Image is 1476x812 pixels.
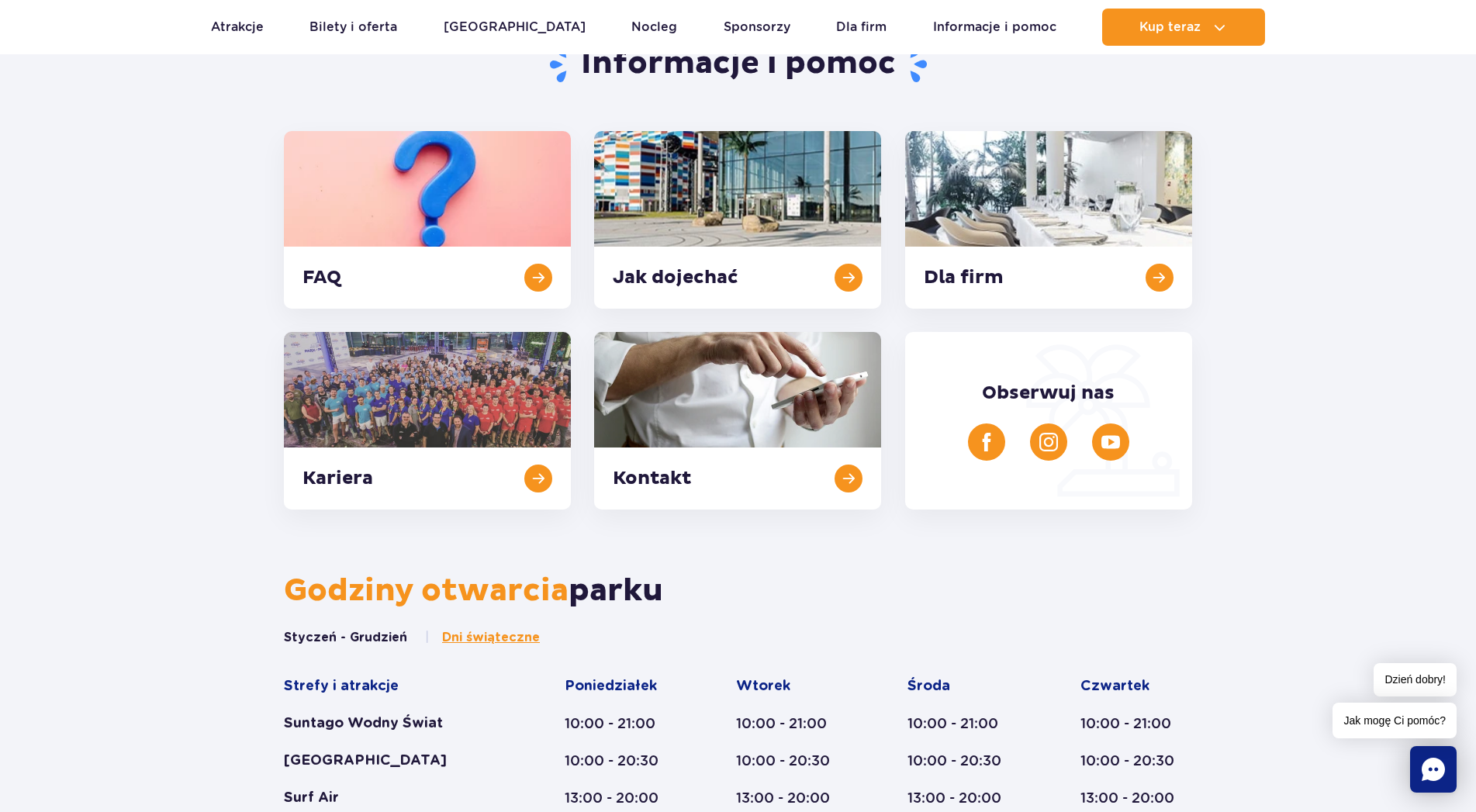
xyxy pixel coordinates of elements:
[1080,752,1192,770] div: 10:00 - 20:30
[284,44,1192,85] h1: Informacje i pomoc
[284,629,407,646] button: Styczeń - Grudzień
[284,714,505,733] div: Suntago Wodny Świat
[565,752,676,770] div: 10:00 - 20:30
[1080,789,1192,807] div: 13:00 - 20:00
[284,752,505,770] div: [GEOGRAPHIC_DATA]
[565,714,676,733] div: 10:00 - 21:00
[1101,433,1120,451] img: YouTube
[1410,746,1457,793] div: Chat
[736,752,848,770] div: 10:00 - 20:30
[284,572,569,610] span: Godziny otwarcia
[284,677,505,696] div: Strefy i atrakcje
[982,382,1115,405] span: Obserwuj nas
[977,433,996,451] img: Facebook
[1374,663,1457,696] span: Dzień dobry!
[211,9,264,46] a: Atrakcje
[736,789,848,807] div: 13:00 - 20:00
[309,9,397,46] a: Bilety i oferta
[1102,9,1265,46] button: Kup teraz
[284,572,1192,610] h2: parku
[565,789,676,807] div: 13:00 - 20:00
[907,714,1021,733] div: 10:00 - 21:00
[1333,703,1457,738] span: Jak mogę Ci pomóc?
[836,9,887,46] a: Dla firm
[1080,714,1192,733] div: 10:00 - 21:00
[284,789,505,807] div: Surf Air
[565,677,676,696] div: Poniedziałek
[424,629,540,646] button: Dni świąteczne
[736,714,848,733] div: 10:00 - 21:00
[1080,677,1192,696] div: Czwartek
[444,9,586,46] a: [GEOGRAPHIC_DATA]
[933,9,1056,46] a: Informacje i pomoc
[907,752,1021,770] div: 10:00 - 20:30
[631,9,677,46] a: Nocleg
[1039,433,1058,451] img: Instagram
[907,677,1021,696] div: Środa
[907,789,1021,807] div: 13:00 - 20:00
[724,9,790,46] a: Sponsorzy
[736,677,848,696] div: Wtorek
[1139,20,1201,34] span: Kup teraz
[442,629,540,646] span: Dni świąteczne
